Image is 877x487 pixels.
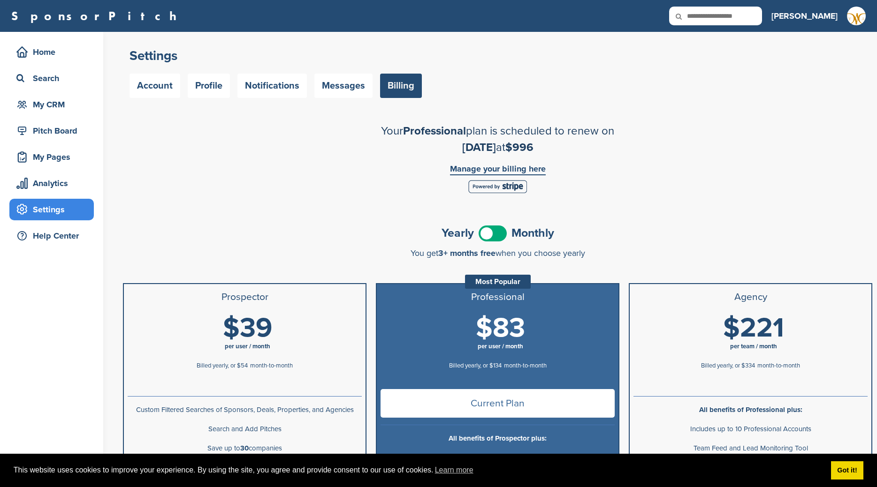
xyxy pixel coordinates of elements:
[9,172,94,194] a: Analytics
[462,141,496,154] span: [DATE]
[14,175,94,192] div: Analytics
[14,44,94,60] div: Home
[14,122,94,139] div: Pitch Board
[465,275,531,289] div: Most Popular
[730,343,777,350] span: per team / month
[633,292,868,303] h3: Agency
[438,248,496,258] span: 3+ months free
[14,149,94,165] div: My Pages
[701,362,755,369] span: Billed yearly, or $334
[699,405,802,414] b: All benefits of Professional plus:
[197,362,248,369] span: Billed yearly, or $54
[9,146,94,168] a: My Pages
[478,343,523,350] span: per user / month
[128,442,362,454] p: Save up to companies
[9,120,94,142] a: Pitch Board
[9,67,94,89] a: Search
[633,442,868,454] p: Team Feed and Lead Monitoring Tool
[188,74,230,98] a: Profile
[128,404,362,416] p: Custom Filtered Searches of Sponsors, Deals, Properties, and Agencies
[314,74,373,98] a: Messages
[128,292,362,303] h3: Prospector
[14,463,824,477] span: This website uses cookies to improve your experience. By using the site, you agree and provide co...
[449,434,547,442] b: All benefits of Prospector plus:
[434,463,475,477] a: learn more about cookies
[771,9,838,22] h3: [PERSON_NAME]
[442,227,474,239] span: Yearly
[225,343,270,350] span: per user / month
[123,248,872,258] div: You get when you choose yearly
[9,225,94,247] a: Help Center
[449,362,502,369] span: Billed yearly, or $134
[450,165,546,175] a: Manage your billing here
[381,389,615,418] span: Current Plan
[14,96,94,113] div: My CRM
[476,312,525,345] span: $83
[14,201,94,218] div: Settings
[14,70,94,87] div: Search
[381,292,615,303] h3: Professional
[511,227,554,239] span: Monthly
[237,74,307,98] a: Notifications
[11,10,183,22] a: SponsorPitch
[14,227,94,244] div: Help Center
[130,74,180,98] a: Account
[723,312,784,345] span: $221
[130,47,866,64] h2: Settings
[504,362,547,369] span: month-to-month
[757,362,800,369] span: month-to-month
[223,312,272,345] span: $39
[128,423,362,435] p: Search and Add Pitches
[9,94,94,115] a: My CRM
[403,124,466,138] span: Professional
[468,180,527,193] img: Stripe
[831,461,863,480] a: dismiss cookie message
[9,41,94,63] a: Home
[771,6,838,26] a: [PERSON_NAME]
[250,362,293,369] span: month-to-month
[381,452,615,464] p: Sponsor Recommendations
[505,141,534,154] span: $996
[334,123,662,156] h2: Your plan is scheduled to renew on at
[380,74,422,98] a: Billing
[240,444,249,452] b: 30
[9,199,94,220] a: Settings
[633,423,868,435] p: Includes up to 10 Professional Accounts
